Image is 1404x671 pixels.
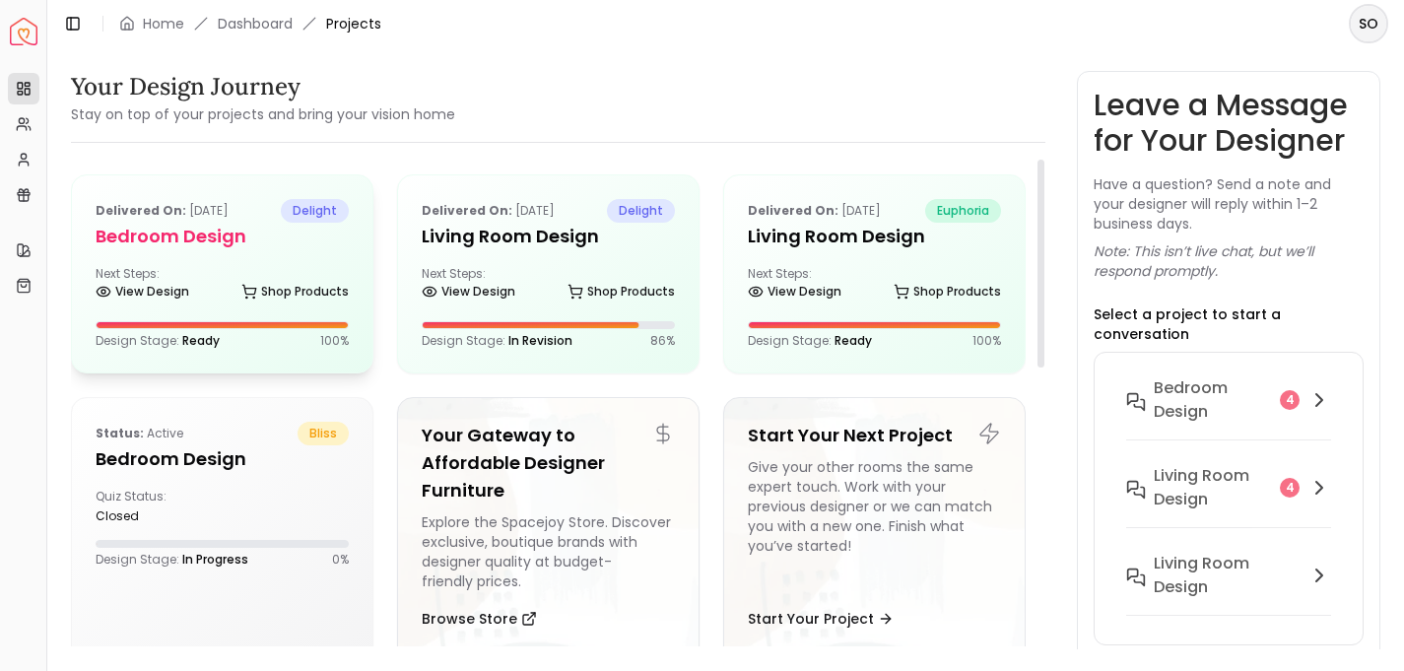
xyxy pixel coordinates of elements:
[835,332,872,349] span: Ready
[96,445,349,473] h5: Bedroom Design
[748,599,894,638] button: Start Your Project
[10,18,37,45] img: Spacejoy Logo
[182,332,220,349] span: Ready
[332,552,349,568] p: 0 %
[1351,6,1386,41] span: SO
[422,202,512,219] b: Delivered on:
[1094,304,1364,344] p: Select a project to start a conversation
[96,202,186,219] b: Delivered on:
[925,199,1001,223] span: euphoria
[1280,390,1300,410] div: 4
[326,14,381,34] span: Projects
[972,333,1001,349] p: 100 %
[1154,464,1272,511] h6: Living Room design
[96,278,189,305] a: View Design
[119,14,381,34] nav: breadcrumb
[508,332,572,349] span: In Revision
[1110,544,1347,632] button: Living Room Design
[1280,478,1300,498] div: 4
[748,202,838,219] b: Delivered on:
[748,223,1001,250] h5: Living Room Design
[422,422,675,504] h5: Your Gateway to Affordable Designer Furniture
[71,71,455,102] h3: Your Design Journey
[422,199,555,223] p: [DATE]
[1094,241,1364,281] p: Note: This isn’t live chat, but we’ll respond promptly.
[218,14,293,34] a: Dashboard
[1349,4,1388,43] button: SO
[320,333,349,349] p: 100 %
[10,18,37,45] a: Spacejoy
[143,14,184,34] a: Home
[894,278,1001,305] a: Shop Products
[422,599,537,638] button: Browse Store
[96,266,349,305] div: Next Steps:
[96,425,144,441] b: Status:
[748,278,841,305] a: View Design
[96,333,220,349] p: Design Stage:
[748,457,1001,591] div: Give your other rooms the same expert touch. Work with your previous designer or we can match you...
[1110,456,1347,544] button: Living Room design4
[96,552,248,568] p: Design Stage:
[182,551,248,568] span: In Progress
[71,104,455,124] small: Stay on top of your projects and bring your vision home
[748,199,881,223] p: [DATE]
[1154,376,1272,424] h6: Bedroom design
[607,199,675,223] span: delight
[397,397,700,663] a: Your Gateway to Affordable Designer FurnitureExplore the Spacejoy Store. Discover exclusive, bout...
[568,278,675,305] a: Shop Products
[96,508,214,524] div: closed
[1110,369,1347,456] button: Bedroom design4
[96,489,214,524] div: Quiz Status:
[1094,88,1364,159] h3: Leave a Message for Your Designer
[422,223,675,250] h5: Living Room design
[748,333,872,349] p: Design Stage:
[96,223,349,250] h5: Bedroom design
[298,422,349,445] span: bliss
[281,199,349,223] span: delight
[748,422,1001,449] h5: Start Your Next Project
[723,397,1026,663] a: Start Your Next ProjectGive your other rooms the same expert touch. Work with your previous desig...
[241,278,349,305] a: Shop Products
[1154,552,1300,599] h6: Living Room Design
[748,266,1001,305] div: Next Steps:
[422,278,515,305] a: View Design
[422,266,675,305] div: Next Steps:
[1094,174,1364,234] p: Have a question? Send a note and your designer will reply within 1–2 business days.
[422,333,572,349] p: Design Stage:
[650,333,675,349] p: 86 %
[96,199,229,223] p: [DATE]
[422,512,675,591] div: Explore the Spacejoy Store. Discover exclusive, boutique brands with designer quality at budget-f...
[96,422,183,445] p: active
